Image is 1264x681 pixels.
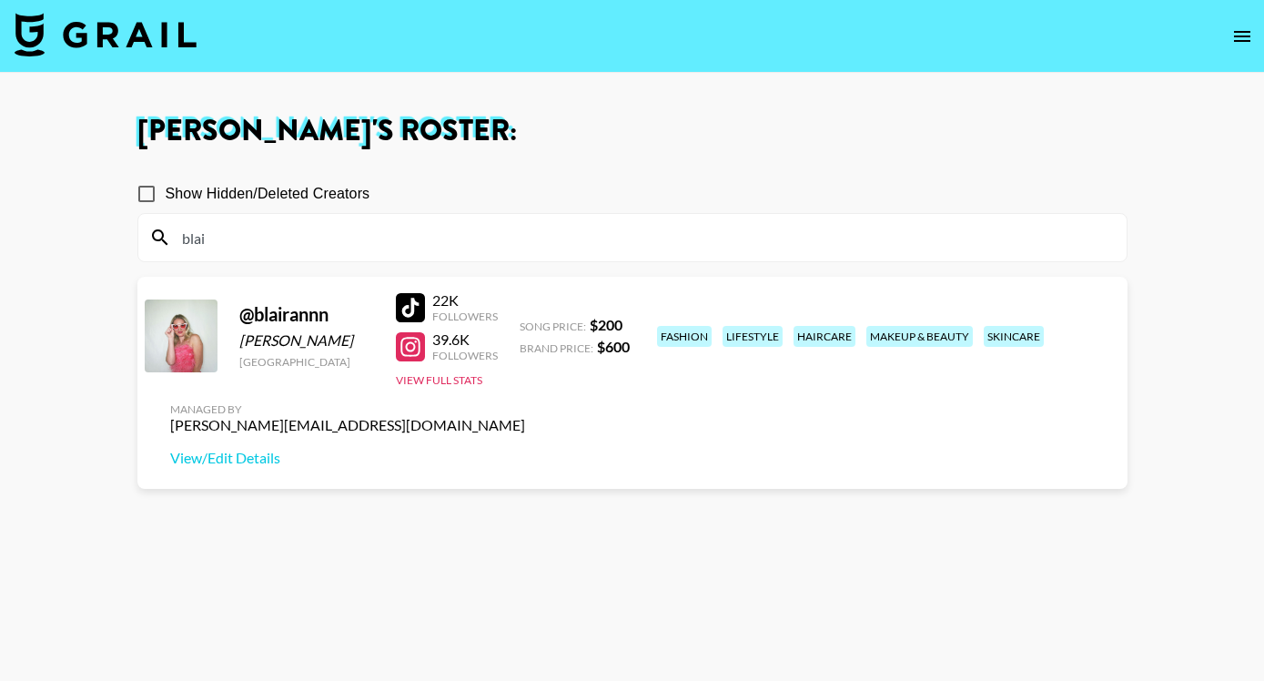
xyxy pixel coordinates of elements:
div: Followers [432,349,498,362]
div: Managed By [170,402,525,416]
div: [PERSON_NAME] [239,331,374,350]
div: makeup & beauty [866,326,973,347]
div: Followers [432,310,498,323]
div: 22K [432,291,498,310]
a: View/Edit Details [170,449,525,467]
img: Grail Talent [15,13,197,56]
div: [GEOGRAPHIC_DATA] [239,355,374,369]
strong: $ 600 [597,338,630,355]
button: View Full Stats [396,373,482,387]
h1: [PERSON_NAME] 's Roster: [137,117,1127,146]
span: Show Hidden/Deleted Creators [166,183,370,205]
div: [PERSON_NAME][EMAIL_ADDRESS][DOMAIN_NAME] [170,416,525,434]
button: open drawer [1224,18,1260,55]
strong: $ 200 [590,316,622,333]
div: skincare [984,326,1044,347]
div: fashion [657,326,712,347]
div: lifestyle [723,326,783,347]
div: haircare [794,326,855,347]
div: 39.6K [432,330,498,349]
input: Search by User Name [171,223,1116,252]
span: Brand Price: [520,341,593,355]
div: @ blairannn [239,303,374,326]
span: Song Price: [520,320,586,333]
